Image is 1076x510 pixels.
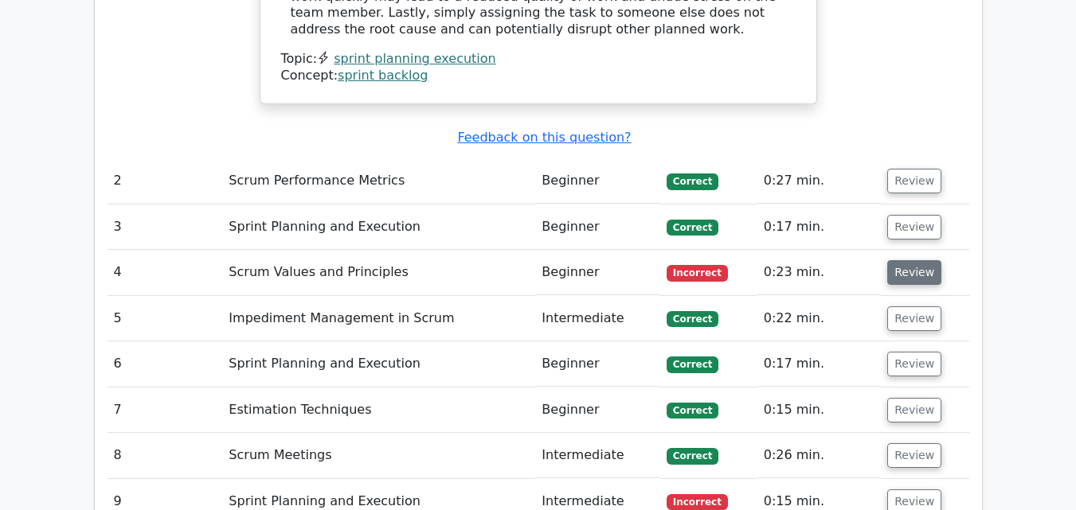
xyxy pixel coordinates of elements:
td: 3 [108,204,223,250]
td: 0:17 min. [757,204,881,250]
td: 0:17 min. [757,341,881,387]
div: Concept: [281,68,796,84]
td: 0:22 min. [757,296,881,341]
a: sprint planning execution [334,51,496,66]
td: Scrum Values and Principles [222,250,535,295]
td: 0:26 min. [757,433,881,478]
td: 4 [108,250,223,295]
td: Beginner [535,250,660,295]
button: Review [887,398,941,422]
td: Scrum Meetings [222,433,535,478]
span: Incorrect [667,265,728,281]
span: Correct [667,311,718,327]
span: Correct [667,356,718,372]
button: Review [887,306,941,331]
td: Intermediate [535,433,660,478]
td: Beginner [535,204,660,250]
a: Feedback on this question? [457,130,631,145]
td: 7 [108,387,223,433]
td: Sprint Planning and Execution [222,204,535,250]
td: Beginner [535,158,660,204]
button: Review [887,215,941,239]
button: Review [887,260,941,285]
td: Beginner [535,387,660,433]
span: Correct [667,403,718,419]
td: 0:15 min. [757,387,881,433]
a: sprint backlog [338,68,428,83]
td: Sprint Planning and Execution [222,341,535,387]
span: Incorrect [667,494,728,510]
td: Impediment Management in Scrum [222,296,535,341]
td: Scrum Performance Metrics [222,158,535,204]
td: 0:23 min. [757,250,881,295]
div: Topic: [281,51,796,68]
button: Review [887,443,941,468]
span: Correct [667,220,718,236]
td: Beginner [535,341,660,387]
td: 2 [108,158,223,204]
td: 0:27 min. [757,158,881,204]
td: 6 [108,341,223,387]
button: Review [887,352,941,376]
td: 5 [108,296,223,341]
span: Correct [667,173,718,189]
td: Estimation Techniques [222,387,535,433]
button: Review [887,169,941,193]
td: Intermediate [535,296,660,341]
td: 8 [108,433,223,478]
span: Correct [667,448,718,464]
